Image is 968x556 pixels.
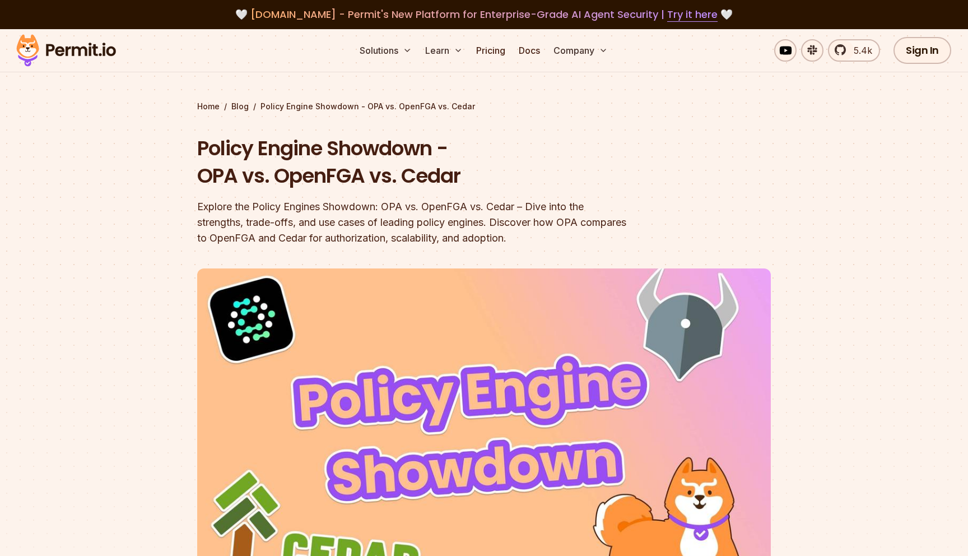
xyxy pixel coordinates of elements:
a: Sign In [893,37,951,64]
img: Permit logo [11,31,121,69]
a: 5.4k [828,39,880,62]
button: Solutions [355,39,416,62]
a: Pricing [472,39,510,62]
a: Try it here [667,7,718,22]
a: Docs [514,39,544,62]
div: Explore the Policy Engines Showdown: OPA vs. OpenFGA vs. Cedar – Dive into the strengths, trade-o... [197,199,627,246]
h1: Policy Engine Showdown - OPA vs. OpenFGA vs. Cedar [197,135,627,190]
div: / / [197,101,771,112]
a: Home [197,101,220,112]
button: Learn [421,39,467,62]
a: Blog [231,101,249,112]
div: 🤍 🤍 [27,7,941,22]
button: Company [549,39,612,62]
span: 5.4k [847,44,872,57]
span: [DOMAIN_NAME] - Permit's New Platform for Enterprise-Grade AI Agent Security | [250,7,718,21]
